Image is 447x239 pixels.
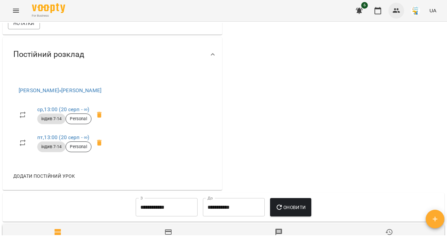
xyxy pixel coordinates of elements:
button: Нотатки [8,17,40,29]
span: Постійний розклад [13,49,84,60]
button: Додати постійний урок [11,170,77,182]
span: 6 [361,2,368,9]
img: 38072b7c2e4bcea27148e267c0c485b2.jpg [411,6,420,15]
img: Voopty Logo [32,3,65,13]
div: Постійний розклад [3,37,222,72]
span: Нотатки [13,19,35,27]
a: ср,13:00 (20 серп - ∞) [37,106,89,113]
span: Додати постійний урок [13,172,75,180]
span: Видалити приватний урок Анастасія Іванова ср 13:00 клієнта Сандра Перстинчик [91,107,107,123]
span: Видалити приватний урок Анастасія Іванова пт 13:00 клієнта Сандра Перстинчик [91,135,107,151]
a: [PERSON_NAME]»[PERSON_NAME] [19,87,101,94]
span: індив 7-14 [37,116,66,122]
span: Personal [66,144,91,150]
button: Оновити [270,198,311,217]
span: Personal [66,116,91,122]
a: пт,13:00 (20 серп - ∞) [37,134,89,140]
span: індив 7-14 [37,144,66,150]
button: UA [427,4,439,17]
span: For Business [32,14,65,18]
button: Menu [8,3,24,19]
span: UA [429,7,436,14]
span: Оновити [275,203,306,211]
